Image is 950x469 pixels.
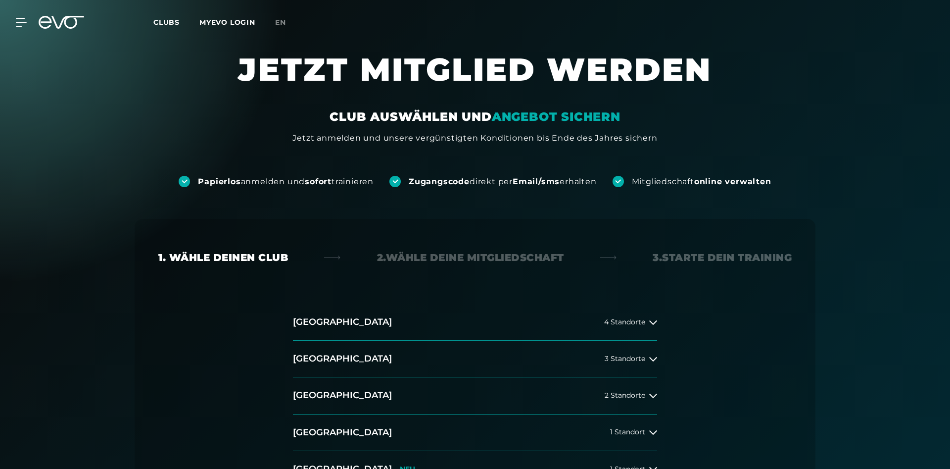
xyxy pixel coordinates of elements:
[513,177,560,186] strong: Email/sms
[409,177,470,186] strong: Zugangscode
[275,18,286,27] span: en
[275,17,298,28] a: en
[198,177,240,186] strong: Papierlos
[292,132,657,144] div: Jetzt anmelden und unsere vergünstigten Konditionen bis Ende des Jahres sichern
[293,353,392,365] h2: [GEOGRAPHIC_DATA]
[293,415,657,451] button: [GEOGRAPHIC_DATA]1 Standort
[198,176,374,187] div: anmelden und trainieren
[293,341,657,377] button: [GEOGRAPHIC_DATA]3 Standorte
[293,304,657,341] button: [GEOGRAPHIC_DATA]4 Standorte
[153,18,180,27] span: Clubs
[653,251,792,264] div: 3. Starte dein Training
[158,251,288,264] div: 1. Wähle deinen Club
[330,109,620,125] div: CLUB AUSWÄHLEN UND
[377,251,564,264] div: 2. Wähle deine Mitgliedschaft
[604,318,645,326] span: 4 Standorte
[293,389,392,402] h2: [GEOGRAPHIC_DATA]
[153,17,199,27] a: Clubs
[293,316,392,328] h2: [GEOGRAPHIC_DATA]
[293,377,657,414] button: [GEOGRAPHIC_DATA]2 Standorte
[178,50,772,109] h1: JETZT MITGLIED WERDEN
[409,176,596,187] div: direkt per erhalten
[492,109,620,124] em: ANGEBOT SICHERN
[199,18,255,27] a: MYEVO LOGIN
[632,176,771,187] div: Mitgliedschaft
[610,428,645,436] span: 1 Standort
[305,177,332,186] strong: sofort
[605,392,645,399] span: 2 Standorte
[293,426,392,439] h2: [GEOGRAPHIC_DATA]
[605,355,645,363] span: 3 Standorte
[694,177,771,186] strong: online verwalten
